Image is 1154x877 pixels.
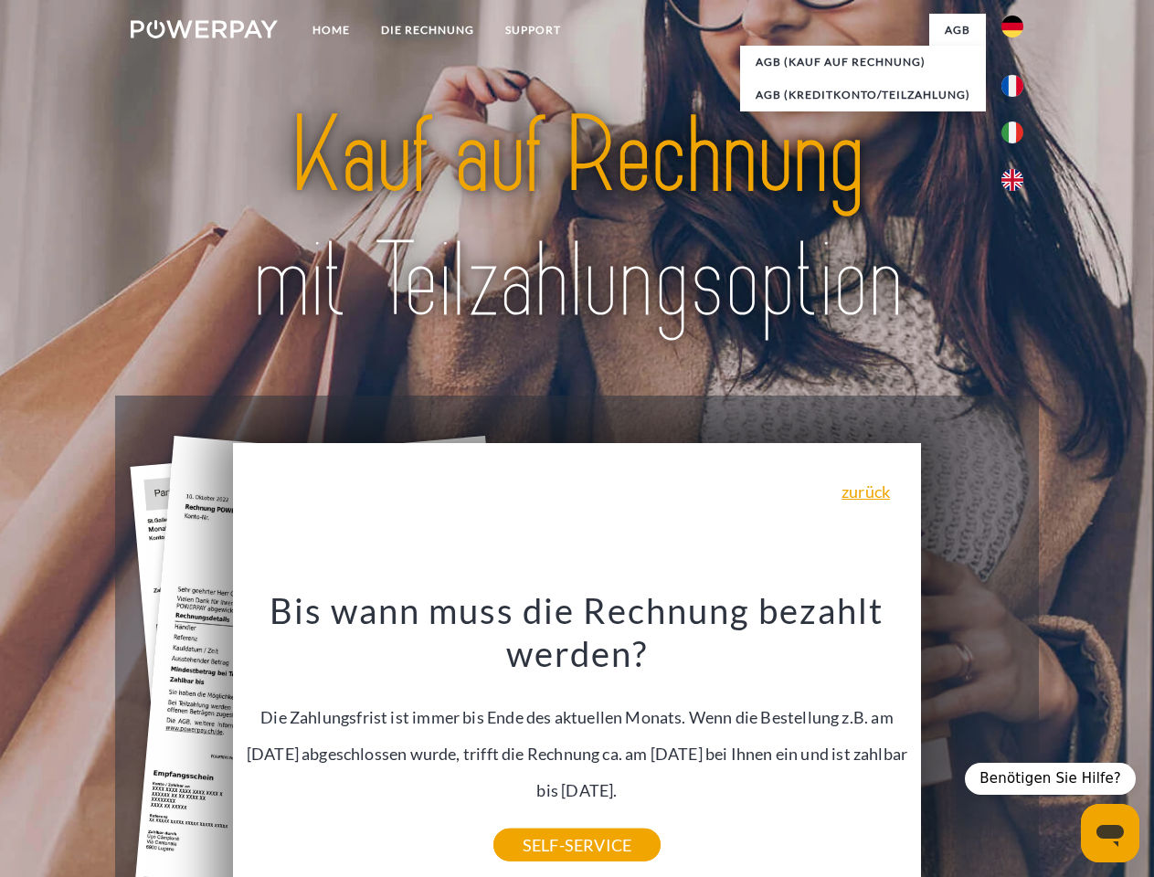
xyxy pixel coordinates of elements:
[365,14,490,47] a: DIE RECHNUNG
[740,79,986,111] a: AGB (Kreditkonto/Teilzahlung)
[493,829,661,861] a: SELF-SERVICE
[244,588,911,676] h3: Bis wann muss die Rechnung bezahlt werden?
[1001,16,1023,37] img: de
[297,14,365,47] a: Home
[490,14,577,47] a: SUPPORT
[1001,169,1023,191] img: en
[1001,122,1023,143] img: it
[842,483,890,500] a: zurück
[244,588,911,845] div: Die Zahlungsfrist ist immer bis Ende des aktuellen Monats. Wenn die Bestellung z.B. am [DATE] abg...
[929,14,986,47] a: agb
[1081,804,1139,862] iframe: Schaltfläche zum Öffnen des Messaging-Fensters; Konversation läuft
[131,20,278,38] img: logo-powerpay-white.svg
[965,763,1136,795] div: Benötigen Sie Hilfe?
[740,46,986,79] a: AGB (Kauf auf Rechnung)
[1001,75,1023,97] img: fr
[175,88,979,350] img: title-powerpay_de.svg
